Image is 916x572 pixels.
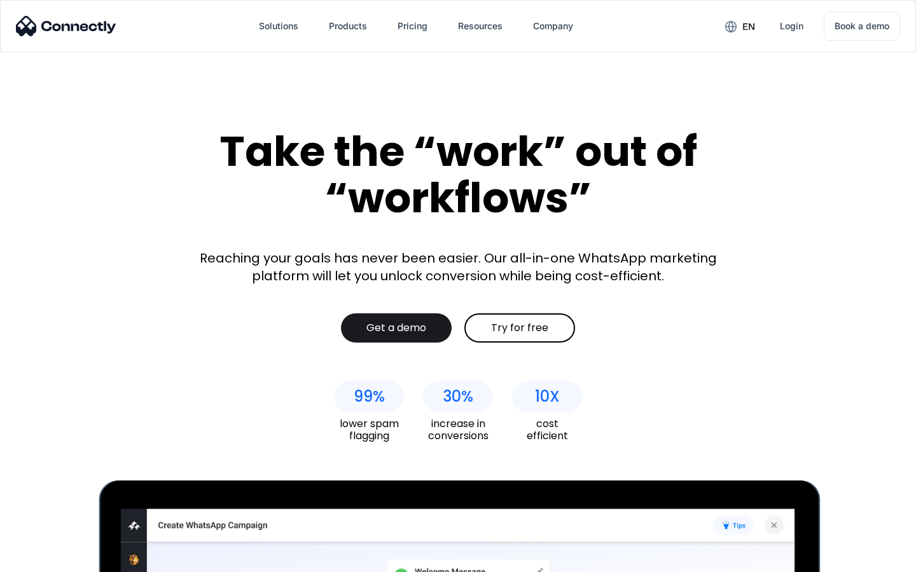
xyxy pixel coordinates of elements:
[354,388,385,405] div: 99%
[824,11,900,41] a: Book a demo
[533,17,573,35] div: Company
[259,17,298,35] div: Solutions
[443,388,473,405] div: 30%
[387,11,438,41] a: Pricing
[770,11,814,41] a: Login
[780,17,803,35] div: Login
[25,550,76,568] ul: Language list
[13,550,76,568] aside: Language selected: English
[172,128,744,221] div: Take the “work” out of “workflows”
[334,418,404,442] div: lower spam flagging
[366,322,426,334] div: Get a demo
[458,17,503,35] div: Resources
[464,313,575,343] a: Try for free
[191,249,725,285] div: Reaching your goals has never been easier. Our all-in-one WhatsApp marketing platform will let yo...
[329,17,367,35] div: Products
[423,418,493,442] div: increase in conversions
[398,17,427,35] div: Pricing
[16,16,116,36] img: Connectly Logo
[341,313,452,343] a: Get a demo
[512,418,582,442] div: cost efficient
[535,388,560,405] div: 10X
[491,322,548,334] div: Try for free
[742,18,755,36] div: en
